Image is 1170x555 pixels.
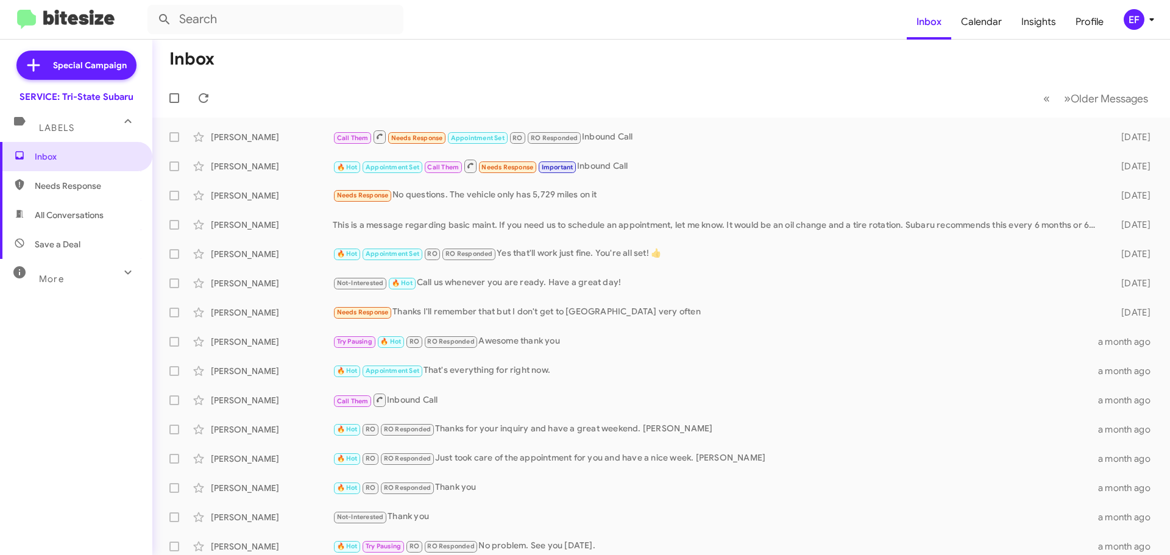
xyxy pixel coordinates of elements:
[1102,306,1160,319] div: [DATE]
[337,454,358,462] span: 🔥 Hot
[1036,86,1057,111] button: Previous
[1098,336,1160,348] div: a month ago
[1012,4,1066,40] a: Insights
[337,191,389,199] span: Needs Response
[211,336,333,348] div: [PERSON_NAME]
[1098,365,1160,377] div: a month ago
[1064,91,1071,106] span: »
[1102,189,1160,202] div: [DATE]
[1113,9,1157,30] button: EF
[1124,9,1144,30] div: EF
[512,134,522,142] span: RO
[1043,91,1050,106] span: «
[333,539,1098,553] div: No problem. See you [DATE].
[1098,482,1160,494] div: a month ago
[333,188,1102,202] div: No questions. The vehicle only has 5,729 miles on it
[409,338,419,345] span: RO
[391,134,443,142] span: Needs Response
[1098,511,1160,523] div: a month ago
[1098,540,1160,553] div: a month ago
[337,308,389,316] span: Needs Response
[333,219,1102,231] div: This is a message regarding basic maint. If you need us to schedule an appointment, let me know. ...
[337,397,369,405] span: Call Them
[333,364,1098,378] div: That's everything for right now.
[333,392,1098,408] div: Inbound Call
[333,305,1102,319] div: Thanks I'll remember that but I don't get to [GEOGRAPHIC_DATA] very often
[333,129,1102,144] div: Inbound Call
[211,540,333,553] div: [PERSON_NAME]
[211,160,333,172] div: [PERSON_NAME]
[211,277,333,289] div: [PERSON_NAME]
[1071,92,1148,105] span: Older Messages
[1098,423,1160,436] div: a month ago
[39,274,64,285] span: More
[211,248,333,260] div: [PERSON_NAME]
[1102,131,1160,143] div: [DATE]
[211,365,333,377] div: [PERSON_NAME]
[333,481,1098,495] div: Thank you
[211,219,333,231] div: [PERSON_NAME]
[35,238,80,250] span: Save a Deal
[1102,160,1160,172] div: [DATE]
[16,51,136,80] a: Special Campaign
[366,542,401,550] span: Try Pausing
[1066,4,1113,40] a: Profile
[392,279,413,287] span: 🔥 Hot
[1037,86,1155,111] nav: Page navigation example
[427,338,474,345] span: RO Responded
[35,180,138,192] span: Needs Response
[337,425,358,433] span: 🔥 Hot
[333,334,1098,348] div: Awesome thank you
[384,484,431,492] span: RO Responded
[427,250,437,258] span: RO
[211,423,333,436] div: [PERSON_NAME]
[380,338,401,345] span: 🔥 Hot
[337,279,384,287] span: Not-Interested
[366,163,419,171] span: Appointment Set
[1102,219,1160,231] div: [DATE]
[337,134,369,142] span: Call Them
[211,306,333,319] div: [PERSON_NAME]
[451,134,505,142] span: Appointment Set
[147,5,403,34] input: Search
[333,422,1098,436] div: Thanks for your inquiry and have a great weekend. [PERSON_NAME]
[39,122,74,133] span: Labels
[1098,453,1160,465] div: a month ago
[1102,277,1160,289] div: [DATE]
[366,454,375,462] span: RO
[337,484,358,492] span: 🔥 Hot
[337,163,358,171] span: 🔥 Hot
[445,250,492,258] span: RO Responded
[366,425,375,433] span: RO
[333,451,1098,465] div: Just took care of the appointment for you and have a nice week. [PERSON_NAME]
[337,542,358,550] span: 🔥 Hot
[19,91,133,103] div: SERVICE: Tri-State Subaru
[384,425,431,433] span: RO Responded
[427,542,474,550] span: RO Responded
[366,367,419,375] span: Appointment Set
[337,338,372,345] span: Try Pausing
[337,513,384,521] span: Not-Interested
[907,4,951,40] a: Inbox
[211,482,333,494] div: [PERSON_NAME]
[951,4,1012,40] a: Calendar
[427,163,459,171] span: Call Them
[333,276,1102,290] div: Call us whenever you are ready. Have a great day!
[366,250,419,258] span: Appointment Set
[211,131,333,143] div: [PERSON_NAME]
[211,511,333,523] div: [PERSON_NAME]
[211,394,333,406] div: [PERSON_NAME]
[211,189,333,202] div: [PERSON_NAME]
[409,542,419,550] span: RO
[333,510,1098,524] div: Thank you
[337,367,358,375] span: 🔥 Hot
[1102,248,1160,260] div: [DATE]
[35,150,138,163] span: Inbox
[169,49,214,69] h1: Inbox
[481,163,533,171] span: Needs Response
[333,158,1102,174] div: Inbound Call
[35,209,104,221] span: All Conversations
